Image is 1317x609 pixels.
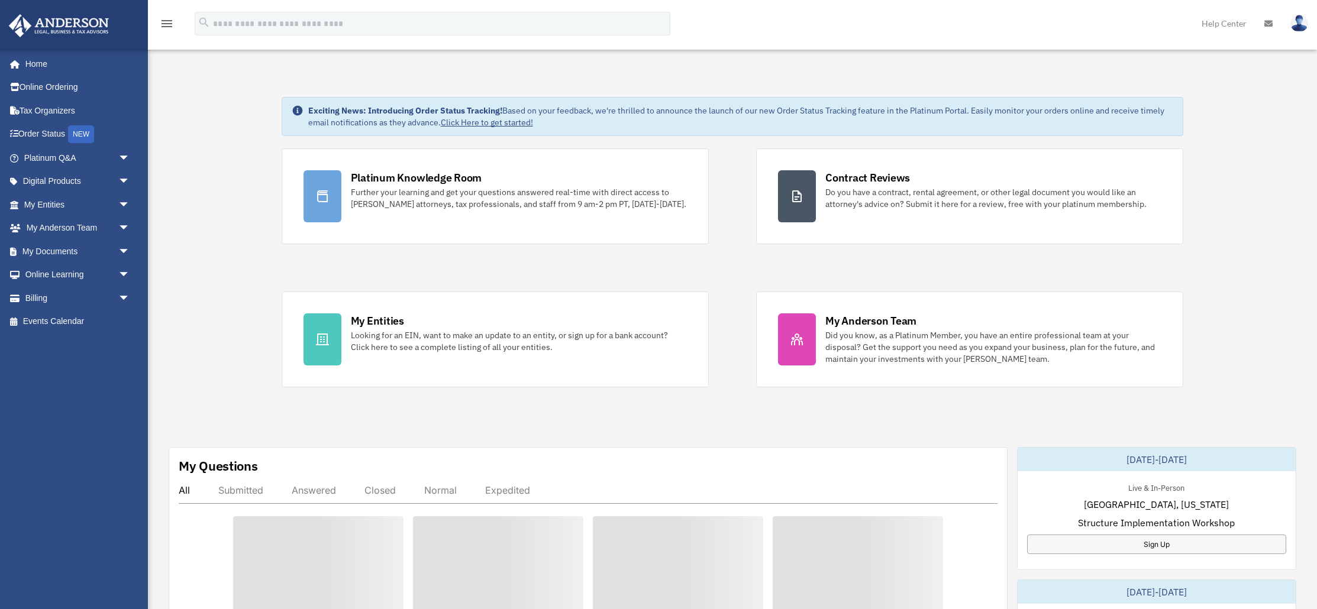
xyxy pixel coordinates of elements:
div: Looking for an EIN, want to make an update to an entity, or sign up for a bank account? Click her... [351,329,687,353]
span: Structure Implementation Workshop [1078,516,1235,530]
span: [GEOGRAPHIC_DATA], [US_STATE] [1084,497,1229,511]
a: My Entitiesarrow_drop_down [8,193,148,216]
div: Expedited [485,484,530,496]
div: Closed [364,484,396,496]
div: Normal [424,484,457,496]
div: Further your learning and get your questions answered real-time with direct access to [PERSON_NAM... [351,186,687,210]
div: My Questions [179,457,258,475]
a: Tax Organizers [8,99,148,122]
a: Platinum Q&Aarrow_drop_down [8,146,148,170]
a: My Documentsarrow_drop_down [8,239,148,263]
a: Platinum Knowledge Room Further your learning and get your questions answered real-time with dire... [282,148,709,244]
div: Do you have a contract, rental agreement, or other legal document you would like an attorney's ad... [825,186,1161,210]
div: My Entities [351,313,404,328]
div: Platinum Knowledge Room [351,170,482,185]
div: All [179,484,190,496]
a: My Entities Looking for an EIN, want to make an update to an entity, or sign up for a bank accoun... [282,291,709,387]
div: [DATE]-[DATE] [1018,580,1296,604]
span: arrow_drop_down [118,146,142,170]
img: User Pic [1290,15,1308,32]
div: My Anderson Team [825,313,916,328]
div: Submitted [218,484,263,496]
div: Answered [292,484,336,496]
a: menu [160,21,174,31]
a: Click Here to get started! [441,117,533,128]
a: Home [8,52,142,76]
div: NEW [68,125,94,143]
span: arrow_drop_down [118,263,142,287]
div: Did you know, as a Platinum Member, you have an entire professional team at your disposal? Get th... [825,329,1161,365]
div: Based on your feedback, we're thrilled to announce the launch of our new Order Status Tracking fe... [308,105,1174,128]
i: menu [160,17,174,31]
span: arrow_drop_down [118,170,142,194]
div: Live & In-Person [1119,481,1194,493]
span: arrow_drop_down [118,286,142,310]
a: My Anderson Team Did you know, as a Platinum Member, you have an entire professional team at your... [756,291,1183,387]
i: search [198,16,211,29]
a: Sign Up [1027,535,1287,554]
div: [DATE]-[DATE] [1018,448,1296,471]
span: arrow_drop_down [118,216,142,241]
strong: Exciting News: Introducing Order Status Tracking! [308,105,502,116]
a: My Anderson Teamarrow_drop_down [8,216,148,240]
img: Anderson Advisors Platinum Portal [5,14,112,37]
div: Contract Reviews [825,170,910,185]
a: Contract Reviews Do you have a contract, rental agreement, or other legal document you would like... [756,148,1183,244]
a: Events Calendar [8,310,148,333]
a: Online Learningarrow_drop_down [8,263,148,287]
span: arrow_drop_down [118,193,142,217]
a: Online Ordering [8,76,148,99]
a: Billingarrow_drop_down [8,286,148,310]
a: Order StatusNEW [8,122,148,147]
span: arrow_drop_down [118,239,142,264]
a: Digital Productsarrow_drop_down [8,170,148,193]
